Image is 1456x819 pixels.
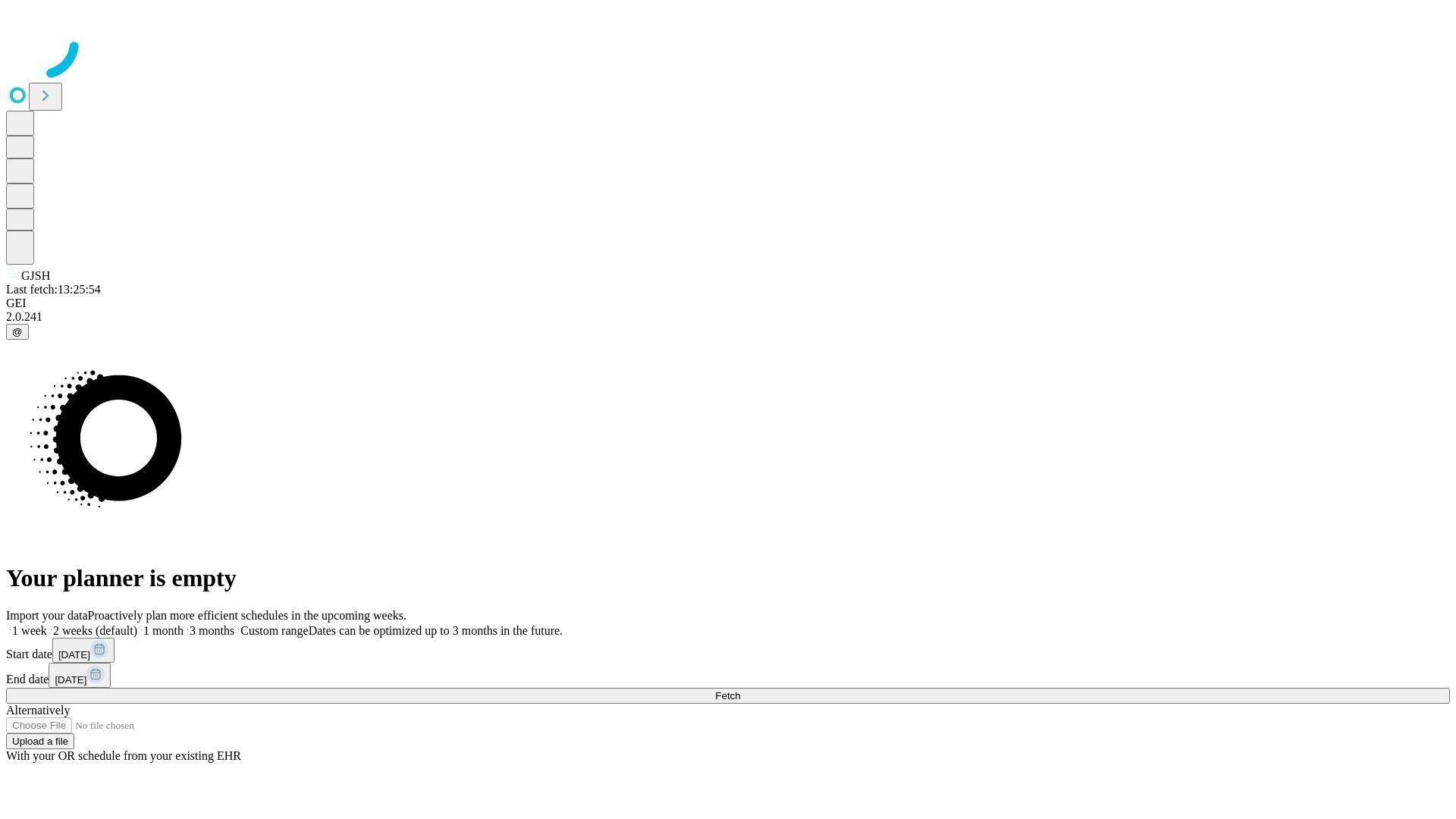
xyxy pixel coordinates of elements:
[309,624,563,637] span: Dates can be optimized up to 3 months in the future.
[6,297,1450,310] div: GEI
[6,609,88,622] span: Import your data
[12,326,23,337] span: @
[6,663,1450,688] div: End date
[6,704,70,717] span: Alternatively
[143,624,184,637] span: 1 month
[53,624,137,637] span: 2 weeks (default)
[52,638,115,663] button: [DATE]
[88,609,406,622] span: Proactively plan more efficient schedules in the upcoming weeks.
[12,624,47,637] span: 1 week
[58,649,90,661] span: [DATE]
[190,624,234,637] span: 3 months
[6,310,1450,324] div: 2.0.241
[6,324,29,340] button: @
[6,283,101,296] span: Last fetch: 13:25:54
[6,749,241,762] span: With your OR schedule from your existing EHR
[21,269,50,282] span: GJSH
[55,674,86,686] span: [DATE]
[6,564,1450,592] h1: Your planner is empty
[6,733,74,749] button: Upload a file
[6,638,1450,663] div: Start date
[49,663,111,688] button: [DATE]
[715,690,740,701] span: Fetch
[6,688,1450,704] button: Fetch
[240,624,308,637] span: Custom range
